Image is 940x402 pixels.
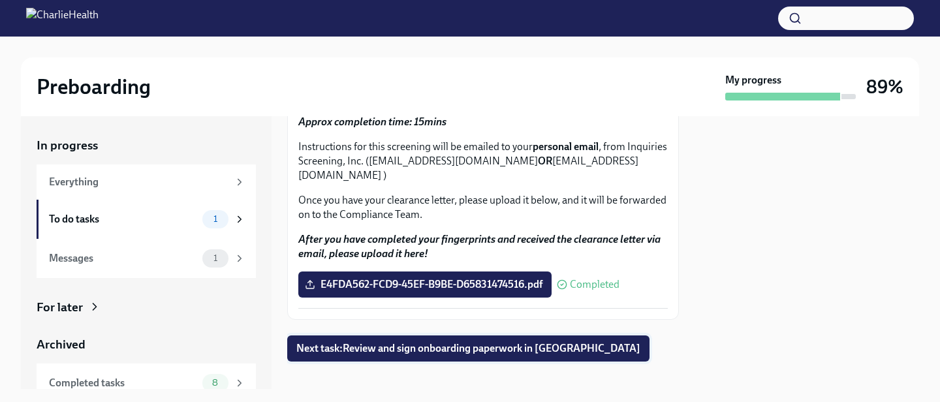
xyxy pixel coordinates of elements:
div: For later [37,299,83,316]
strong: OR [538,155,552,167]
a: Archived [37,336,256,353]
a: Messages1 [37,239,256,278]
div: Everything [49,175,228,189]
span: E4FDA562-FCD9-45EF-B9BE-D65831474516.pdf [307,278,542,291]
div: To do tasks [49,212,197,226]
a: To do tasks1 [37,200,256,239]
h3: 89% [866,75,903,99]
a: For later [37,299,256,316]
span: Completed [570,279,619,290]
span: 8 [204,378,226,388]
strong: After you have completed your fingerprints and received the clearance letter via email, please up... [298,233,661,260]
span: 1 [206,214,225,224]
span: Next task : Review and sign onboarding paperwork in [GEOGRAPHIC_DATA] [296,342,640,355]
button: Next task:Review and sign onboarding paperwork in [GEOGRAPHIC_DATA] [287,335,650,362]
a: In progress [37,137,256,154]
p: Instructions for this screening will be emailed to your , from Inquiries Screening, Inc. ([EMAIL_... [298,140,668,183]
strong: Approx completion time: 15mins [298,116,446,128]
strong: personal email [533,140,599,153]
a: Everything [37,164,256,200]
h2: Preboarding [37,74,151,100]
p: Once you have your clearance letter, please upload it below, and it will be forwarded on to the C... [298,193,668,222]
span: 1 [206,253,225,263]
div: Messages [49,251,197,266]
div: Completed tasks [49,376,197,390]
strong: My progress [725,73,781,87]
img: CharlieHealth [26,8,99,29]
label: E4FDA562-FCD9-45EF-B9BE-D65831474516.pdf [298,271,552,298]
